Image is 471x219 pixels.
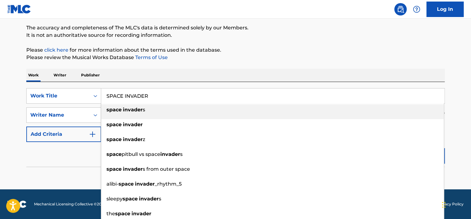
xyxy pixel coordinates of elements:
[26,24,445,32] p: The accuracy and completeness of The MLC's data is determined solely by our Members.
[143,166,190,172] span: s from outer space
[79,69,102,82] p: Publisher
[180,151,183,157] span: s
[143,107,145,113] span: s
[34,201,106,207] span: Mechanical Licensing Collective © 2025
[26,88,445,167] form: Search Form
[106,122,122,127] strong: space
[413,6,420,13] img: help
[30,111,86,119] div: Writer Name
[440,189,471,219] div: চ্যাট উইজেট
[442,195,446,214] div: টেনে আনুন
[132,211,151,217] strong: invader
[44,47,68,53] a: click here
[139,196,159,202] strong: invader
[134,54,168,60] a: Terms of Use
[135,181,155,187] strong: invader
[119,181,134,187] strong: space
[394,3,407,15] a: Public Search
[160,151,180,157] strong: invader
[7,200,27,208] img: logo
[123,136,143,142] strong: invader
[123,107,143,113] strong: invader
[123,122,143,127] strong: invader
[123,166,143,172] strong: invader
[26,69,41,82] p: Work
[410,3,423,15] div: Help
[30,92,86,100] div: Work Title
[155,181,182,187] span: _rhythm_5
[159,196,161,202] span: s
[115,211,130,217] strong: space
[440,189,471,219] iframe: Chat Widget
[122,151,160,157] span: pitbull vs space
[26,54,445,61] p: Please review the Musical Works Database
[106,107,122,113] strong: space
[26,127,101,142] button: Add Criteria
[106,181,119,187] span: alibi-
[26,46,445,54] p: Please for more information about the terms used in the database.
[106,151,122,157] strong: space
[143,136,145,142] span: z
[52,69,68,82] p: Writer
[106,136,122,142] strong: space
[426,2,464,17] a: Log In
[26,32,445,39] p: It is not an authoritative source for recording information.
[123,196,138,202] strong: space
[106,166,122,172] strong: space
[7,5,31,14] img: MLC Logo
[106,196,123,202] span: sleepy
[397,6,404,13] img: search
[106,211,115,217] span: the
[89,131,96,138] img: 9d2ae6d4665cec9f34b9.svg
